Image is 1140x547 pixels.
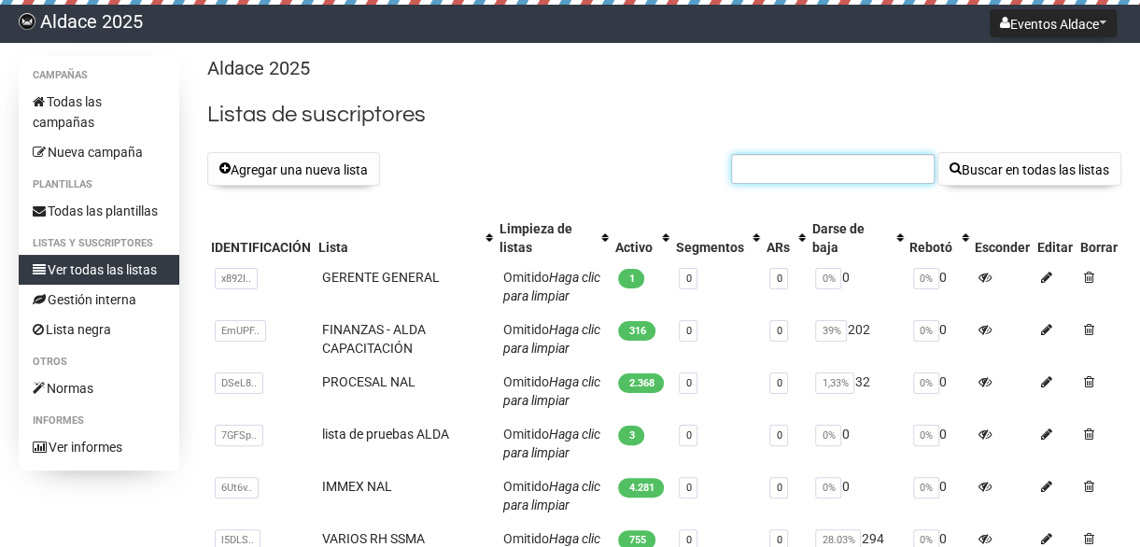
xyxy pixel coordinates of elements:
font: 0 [939,531,947,546]
a: 0 [776,482,781,494]
font: 6Ut6v.. [221,482,252,494]
font: Omitido [502,374,548,389]
a: Todas las campañas [19,87,179,137]
font: Ver todas las listas [48,262,157,277]
font: Otros [33,356,67,368]
font: 7GFSp.. [221,429,257,442]
font: Darse de baja [811,221,864,255]
font: 0 [939,270,947,285]
font: 0 [939,374,947,389]
a: 0 [685,273,691,285]
th: Ocultar: No se aplicó ninguna clasificación, la clasificación está deshabilitada [971,216,1034,260]
a: 0 [776,377,781,389]
a: 0 [776,325,781,337]
font: 0 [685,377,691,389]
a: Gestión interna [19,285,179,315]
a: Ver todas las listas [19,255,179,285]
a: 0 [685,325,691,337]
font: 0% [920,273,933,285]
th: Lista: No se aplicó ordenación, activar para aplicar una ordenación ascendente [315,216,496,260]
font: 755 [628,534,645,546]
a: lista de pruebas ALDA [322,427,449,442]
a: 0 [685,429,691,442]
img: 292d548807fe66e78e37197400c5c4c8 [19,13,35,30]
font: Omitido [502,531,548,546]
a: Haga clic para limpiar [502,374,599,408]
font: x892I.. [221,273,251,285]
font: 1 [628,273,634,285]
font: 0% [822,429,835,442]
font: 316 [628,325,645,337]
th: Rebotado: No se aplicó ninguna clasificación, activar para aplicar una clasificación ascendente [906,216,971,260]
font: DSeL8.. [221,377,257,389]
button: Agregar una nueva lista [207,152,380,186]
th: Editar: No se aplicó ninguna clasificación, la clasificación está deshabilitada [1034,216,1077,260]
a: Nueva campaña [19,137,179,167]
th: Cancelado la suscripción: No se aplicó ninguna clasificación; activar para aplicar una clasificac... [808,216,906,260]
font: 32 [854,374,869,389]
font: Listas y suscriptores [33,237,153,249]
a: Todas las plantillas [19,196,179,226]
a: PROCESAL NAL [322,374,415,389]
font: IMMEX NAL [322,479,392,494]
th: Activo: No se aplicó ninguna clasificación, activar para aplicar una clasificación ascendente [611,216,671,260]
button: Buscar en todas las listas [937,152,1121,186]
font: Aldace 2025 [207,57,310,79]
a: 0 [776,534,781,546]
font: Rebotó [909,240,952,255]
a: VARIOS RH SSMA [322,531,425,546]
font: 0% [822,273,835,285]
font: 0% [920,429,933,442]
a: 0 [776,273,781,285]
font: 0 [939,479,947,494]
font: Gestión interna [48,292,136,307]
font: Campañas [33,69,88,81]
font: Listas de suscriptores [207,103,426,126]
font: Eventos Aldace [1010,17,1099,32]
button: Eventos Aldace [990,9,1117,37]
font: Buscar en todas las listas [962,162,1109,177]
a: 0 [685,482,691,494]
font: 294 [861,531,883,546]
a: FINANZAS - ALDA CAPACITACIÓN [322,322,426,356]
font: Omitido [502,479,548,494]
font: Omitido [502,427,548,442]
th: ARs: No se aplicó ninguna clasificación, activar para aplicar una clasificación ascendente [762,216,808,260]
a: 0 [776,429,781,442]
a: 0 [685,534,691,546]
th: Limpieza de lista: No se aplicó ordenamiento, activar para aplicar un ordenamiento ascendente [495,216,611,260]
font: Nueva campaña [48,145,143,160]
th: Eliminar: No se aplicó ninguna clasificación, la clasificación está deshabilitada [1077,216,1121,260]
font: 2.368 [628,377,654,389]
font: 0 [841,427,849,442]
font: l5DLS.. [221,534,254,546]
font: 4.281 [628,482,654,494]
a: Haga clic para limpiar [502,270,599,303]
a: Normas [19,373,179,403]
font: ARs [766,240,789,255]
font: Haga clic para limpiar [502,427,599,460]
a: Haga clic para limpiar [502,479,599,512]
font: Agregar una nueva lista [231,162,368,177]
font: Todas las campañas [33,94,102,130]
font: 0% [920,534,933,546]
font: 0% [920,482,933,494]
font: IDENTIFICACIÓN [211,240,311,255]
font: 39% [822,325,840,337]
font: Normas [47,381,93,396]
a: GERENTE GENERAL [322,270,440,285]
